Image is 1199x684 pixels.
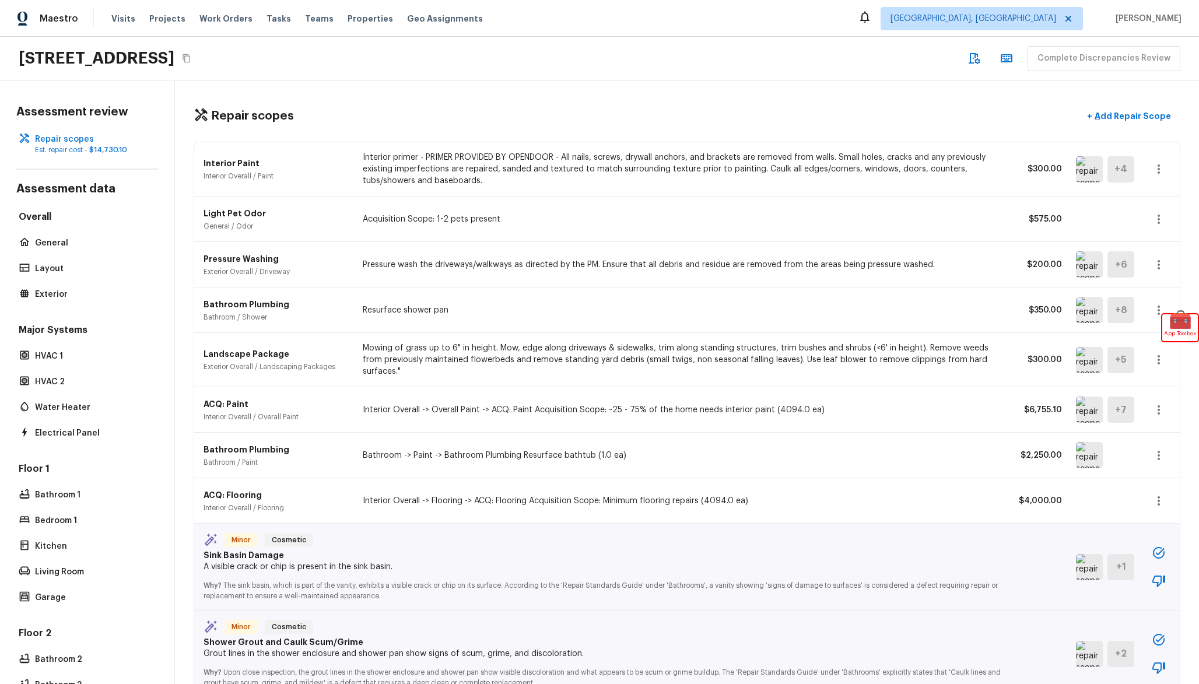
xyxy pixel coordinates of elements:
p: $2,250.00 [1009,450,1062,461]
p: Landscape Package [204,348,349,360]
h5: Overall [16,211,158,226]
span: Teams [305,13,334,24]
span: App Toolbox [1164,328,1196,339]
h5: + 5 [1115,353,1127,366]
p: Garage [35,592,151,604]
span: Cosmetic [267,621,311,633]
button: +Add Repair Scope [1078,104,1180,128]
button: Copy Address [179,51,194,66]
p: Bathroom 2 [35,654,151,665]
h2: [STREET_ADDRESS] [19,48,174,69]
p: Mowing of grass up to 6" in height. Mow, edge along driveways & sidewalks, trim along standing st... [363,342,995,377]
span: Why? [204,669,222,676]
p: $200.00 [1009,259,1062,271]
span: [PERSON_NAME] [1111,13,1182,24]
span: Minor [227,534,255,546]
h4: Assessment data [16,181,158,199]
p: Resurface shower pan [363,304,995,316]
p: Sink Basin Damage [204,549,1011,561]
h5: Major Systems [16,324,158,339]
p: ACQ: Flooring [204,489,349,501]
p: General [35,237,151,249]
h5: + 2 [1115,647,1127,660]
h5: + 8 [1115,304,1127,317]
span: Visits [111,13,135,24]
p: Bathroom / Shower [204,313,349,322]
p: Est. repair cost - [35,145,151,155]
p: HVAC 2 [35,376,151,388]
p: Kitchen [35,541,151,552]
p: HVAC 1 [35,350,151,362]
p: Bathroom Plumbing [204,299,349,310]
p: Bathroom Plumbing [204,444,349,455]
p: Layout [35,263,151,275]
p: Bathroom 1 [35,489,151,501]
p: Light Pet Odor [204,208,349,219]
p: Bathroom -> Paint -> Bathroom Plumbing Resurface bathtub (1.0 ea) [363,450,995,461]
p: Grout lines in the shower enclosure and shower pan show signs of scum, grime, and discoloration. [204,648,1011,660]
p: Interior Overall / Flooring [204,503,349,513]
p: Repair scopes [35,134,151,145]
span: Geo Assignments [407,13,483,24]
p: Living Room [35,566,151,578]
h5: + 6 [1115,258,1127,271]
p: $300.00 [1009,354,1062,366]
p: $350.00 [1009,304,1062,316]
h4: Assessment review [16,104,158,120]
p: Interior Overall / Overall Paint [204,412,349,422]
p: Interior primer - PRIMER PROVIDED BY OPENDOOR - All nails, screws, drywall anchors, and brackets ... [363,152,995,187]
img: repair scope asset [1076,297,1103,323]
p: General / Odor [204,222,349,231]
p: $300.00 [1009,163,1062,175]
div: 🧰App Toolbox [1162,314,1198,341]
h4: Repair scopes [211,108,294,124]
p: Shower Grout and Caulk Scum/Grime [204,636,1011,648]
h5: + 1 [1116,560,1126,573]
span: Why? [204,582,222,589]
span: Properties [348,13,393,24]
p: A visible crack or chip is present in the sink basin. [204,561,1011,573]
h5: Floor 2 [16,627,158,642]
p: Bedroom 1 [35,515,151,527]
h5: + 4 [1114,163,1127,176]
span: Maestro [40,13,78,24]
p: ACQ: Paint [204,398,349,410]
span: Tasks [267,15,291,23]
span: Projects [149,13,185,24]
span: 🧰 [1162,314,1198,326]
p: Water Heater [35,402,151,413]
p: Electrical Panel [35,427,151,439]
img: repair scope asset [1076,641,1103,667]
p: Pressure wash the driveways/walkways as directed by the PM. Ensure that all debris and residue ar... [363,259,995,271]
p: Bathroom / Paint [204,458,349,467]
img: repair scope asset [1076,251,1103,278]
p: Acquisition Scope: 1-2 pets present [363,213,995,225]
p: Interior Overall -> Overall Paint -> ACQ: Paint Acquisition Scope: ~25 - 75% of the home needs in... [363,404,995,416]
p: Exterior [35,289,151,300]
img: repair scope asset [1076,156,1103,183]
img: repair scope asset [1076,442,1103,468]
p: Exterior Overall / Landscaping Packages [204,362,349,371]
p: $6,755.10 [1009,404,1062,416]
p: Interior Paint [204,157,349,169]
p: Pressure Washing [204,253,349,265]
p: The sink basin, which is part of the vanity, exhibits a visible crack or chip on its surface. Acc... [204,573,1011,601]
p: Interior Overall / Paint [204,171,349,181]
img: repair scope asset [1076,397,1103,423]
p: Exterior Overall / Driveway [204,267,349,276]
img: repair scope asset [1076,347,1103,373]
p: Interior Overall -> Flooring -> ACQ: Flooring Acquisition Scope: Minimum flooring repairs (4094.0... [363,495,995,507]
img: repair scope asset [1076,554,1103,580]
p: $575.00 [1009,213,1062,225]
h5: Floor 1 [16,462,158,478]
span: Minor [227,621,255,633]
span: $14,730.10 [89,146,127,153]
h5: + 7 [1115,404,1127,416]
span: Cosmetic [267,534,311,546]
span: Work Orders [199,13,253,24]
p: Add Repair Scope [1092,110,1171,122]
span: [GEOGRAPHIC_DATA], [GEOGRAPHIC_DATA] [891,13,1056,24]
p: $4,000.00 [1009,495,1062,507]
